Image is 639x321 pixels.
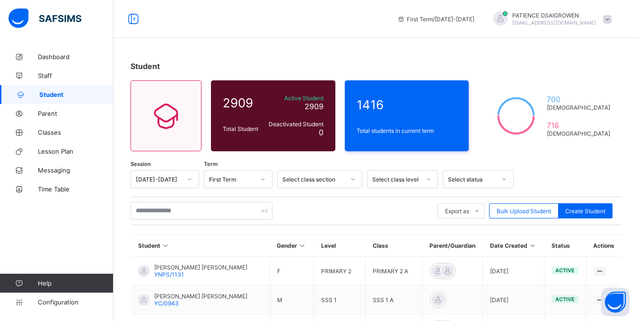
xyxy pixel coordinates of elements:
[154,300,179,307] span: YC/0943
[529,242,537,249] i: Sort in Ascending Order
[547,121,610,130] span: 716
[9,9,81,28] img: safsims
[223,95,262,110] span: 2909
[448,176,496,183] div: Select status
[565,208,605,215] span: Create Student
[220,123,264,135] div: Total Student
[209,176,255,183] div: First Term
[154,264,247,271] span: [PERSON_NAME] [PERSON_NAME]
[319,128,324,137] span: 0
[131,61,160,71] span: Student
[131,161,151,167] span: Session
[298,242,306,249] i: Sort in Ascending Order
[38,298,113,306] span: Configuration
[154,271,184,278] span: YNPS/1131
[544,235,586,257] th: Status
[366,235,422,257] th: Class
[305,102,324,111] span: 2909
[39,91,114,98] span: Student
[547,104,610,111] span: [DEMOGRAPHIC_DATA]
[547,130,610,137] span: [DEMOGRAPHIC_DATA]
[445,208,469,215] span: Export as
[397,16,474,23] span: session/term information
[270,286,314,314] td: M
[555,296,575,303] span: active
[483,235,544,257] th: Date Created
[555,267,575,274] span: active
[314,286,366,314] td: SSS 1
[586,235,622,257] th: Actions
[267,95,324,102] span: Active Student
[357,127,457,134] span: Total students in current term
[267,121,324,128] span: Deactivated Student
[497,208,551,215] span: Bulk Upload Student
[38,185,114,193] span: Time Table
[136,176,182,183] div: [DATE]-[DATE]
[38,129,114,136] span: Classes
[512,20,596,26] span: [EMAIL_ADDRESS][DOMAIN_NAME]
[282,176,345,183] div: Select class section
[314,257,366,286] td: PRIMARY 2
[270,235,314,257] th: Gender
[422,235,483,257] th: Parent/Guardian
[38,53,114,61] span: Dashboard
[372,176,420,183] div: Select class level
[483,286,544,314] td: [DATE]
[154,293,247,300] span: [PERSON_NAME] [PERSON_NAME]
[162,242,170,249] i: Sort in Ascending Order
[512,12,596,19] span: PATIENCE OSAIGROWEN
[547,95,610,104] span: 700
[204,161,218,167] span: Term
[38,279,113,287] span: Help
[483,257,544,286] td: [DATE]
[38,166,114,174] span: Messaging
[38,110,114,117] span: Parent
[131,235,270,257] th: Student
[601,288,630,316] button: Open asap
[366,257,422,286] td: PRIMARY 2 A
[484,11,616,27] div: PATIENCEOSAIGROWEN
[38,72,114,79] span: Staff
[314,235,366,257] th: Level
[357,97,457,112] span: 1416
[270,257,314,286] td: F
[38,147,114,155] span: Lesson Plan
[366,286,422,314] td: SSS 1 A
